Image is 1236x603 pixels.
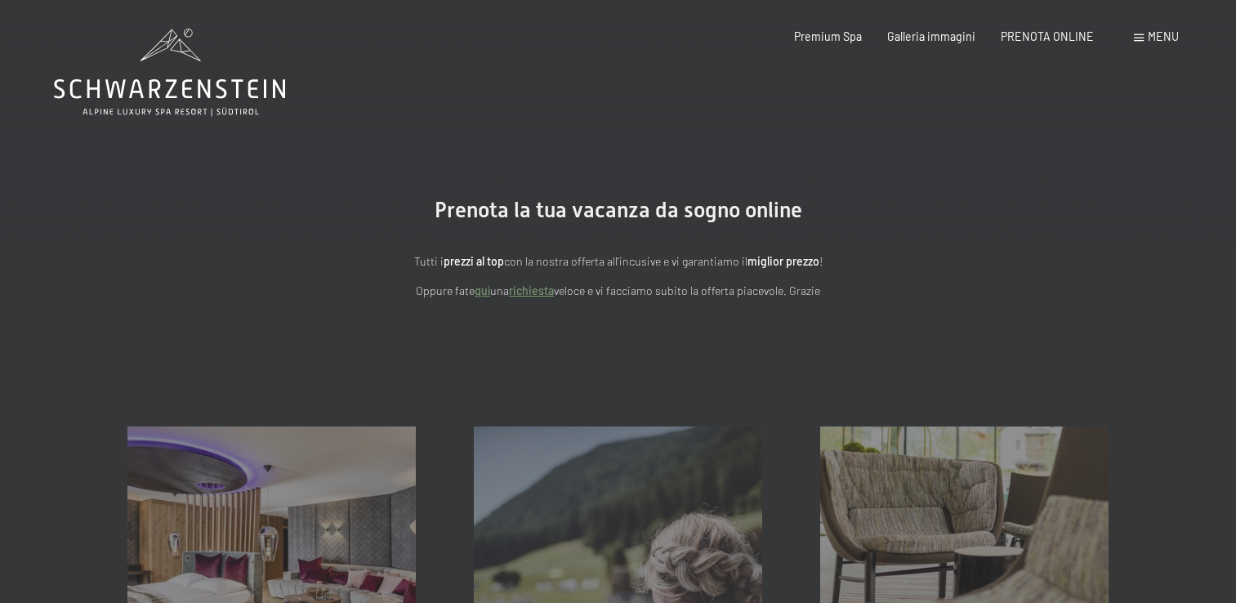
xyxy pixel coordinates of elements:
[259,252,978,271] p: Tutti i con la nostra offerta all'incusive e vi garantiamo il !
[747,254,819,268] strong: miglior prezzo
[887,29,975,43] a: Galleria immagini
[509,284,554,297] a: richiesta
[435,198,802,222] span: Prenota la tua vacanza da sogno online
[475,284,490,297] a: quì
[1148,29,1179,43] span: Menu
[1001,29,1094,43] a: PRENOTA ONLINE
[794,29,862,43] a: Premium Spa
[259,282,978,301] p: Oppure fate una veloce e vi facciamo subito la offerta piacevole. Grazie
[444,254,504,268] strong: prezzi al top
